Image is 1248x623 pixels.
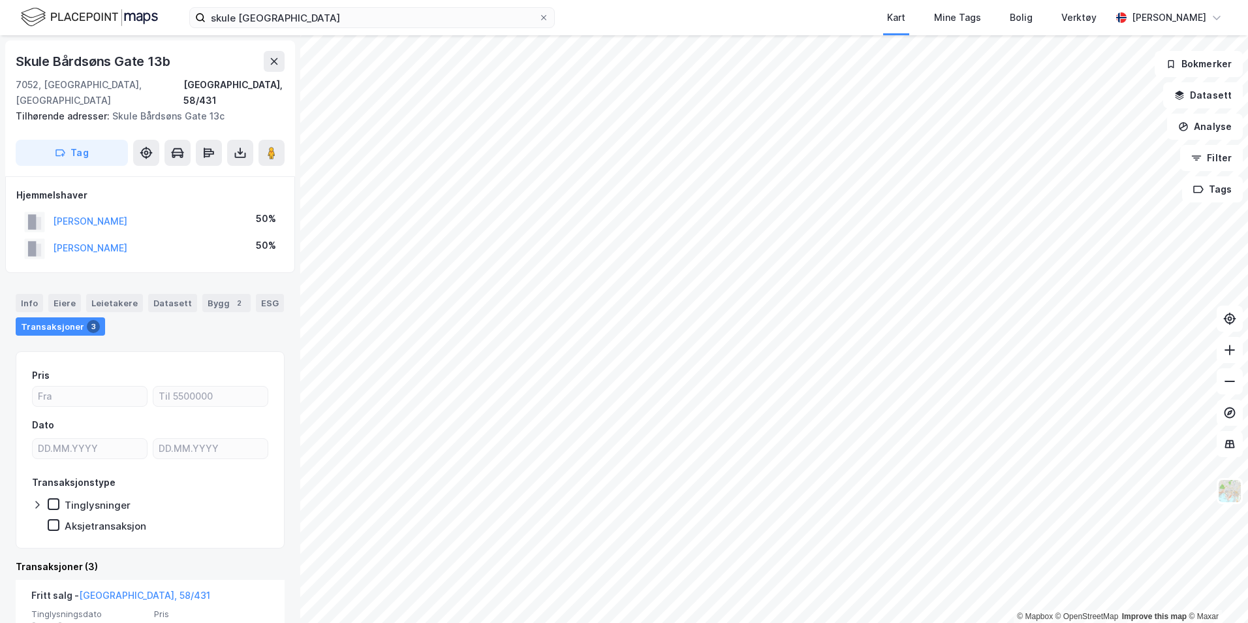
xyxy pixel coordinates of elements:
[16,108,274,124] div: Skule Bårdsøns Gate 13c
[206,8,538,27] input: Søk på adresse, matrikkel, gårdeiere, leietakere eller personer
[1122,612,1187,621] a: Improve this map
[934,10,981,25] div: Mine Tags
[1017,612,1053,621] a: Mapbox
[256,294,284,312] div: ESG
[1061,10,1097,25] div: Verktøy
[16,559,285,575] div: Transaksjoner (3)
[1183,560,1248,623] iframe: Chat Widget
[256,211,276,227] div: 50%
[1167,114,1243,140] button: Analyse
[86,294,143,312] div: Leietakere
[21,6,158,29] img: logo.f888ab2527a4732fd821a326f86c7f29.svg
[16,77,183,108] div: 7052, [GEOGRAPHIC_DATA], [GEOGRAPHIC_DATA]
[1182,176,1243,202] button: Tags
[16,294,43,312] div: Info
[153,387,268,406] input: Til 5500000
[183,77,285,108] div: [GEOGRAPHIC_DATA], 58/431
[16,140,128,166] button: Tag
[33,439,147,458] input: DD.MM.YYYY
[31,609,146,620] span: Tinglysningsdato
[154,609,269,620] span: Pris
[65,499,131,511] div: Tinglysninger
[232,296,245,310] div: 2
[1055,612,1119,621] a: OpenStreetMap
[887,10,905,25] div: Kart
[65,520,146,532] div: Aksjetransaksjon
[1010,10,1033,25] div: Bolig
[1155,51,1243,77] button: Bokmerker
[87,320,100,333] div: 3
[16,51,172,72] div: Skule Bårdsøns Gate 13b
[48,294,81,312] div: Eiere
[256,238,276,253] div: 50%
[1183,560,1248,623] div: Kontrollprogram for chat
[148,294,197,312] div: Datasett
[153,439,268,458] input: DD.MM.YYYY
[33,387,147,406] input: Fra
[32,368,50,383] div: Pris
[32,475,116,490] div: Transaksjonstype
[1180,145,1243,171] button: Filter
[32,417,54,433] div: Dato
[1163,82,1243,108] button: Datasett
[31,588,210,609] div: Fritt salg -
[1217,479,1242,503] img: Z
[1132,10,1206,25] div: [PERSON_NAME]
[202,294,251,312] div: Bygg
[16,317,105,336] div: Transaksjoner
[16,110,112,121] span: Tilhørende adresser:
[16,187,284,203] div: Hjemmelshaver
[79,590,210,601] a: [GEOGRAPHIC_DATA], 58/431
